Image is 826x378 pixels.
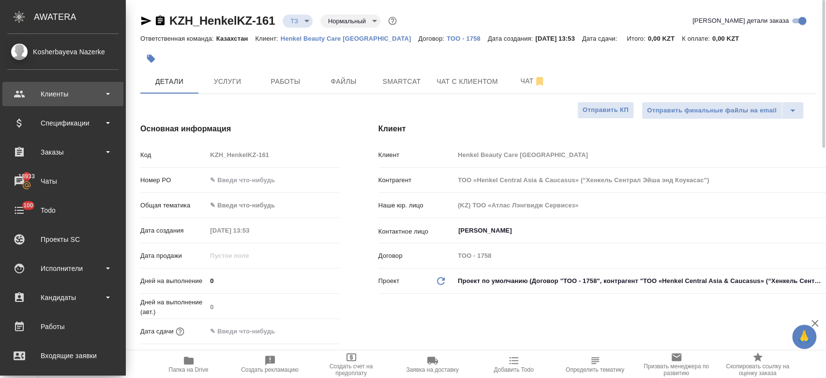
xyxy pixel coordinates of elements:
button: Доп статусы указывают на важность/срочность заказа [386,15,399,27]
input: Пустое поле [207,300,339,314]
span: [PERSON_NAME] детали заказа [692,16,789,26]
button: Отправить финальные файлы на email [642,102,782,119]
div: Исполнители [7,261,119,276]
p: Дней на выполнение (авт.) [140,298,207,317]
span: Услуги [204,76,251,88]
button: Скопировать ссылку для ЯМессенджера [140,15,152,27]
span: Создать рекламацию [241,366,299,373]
span: Отправить финальные файлы на email [647,105,777,116]
input: Пустое поле [207,223,291,237]
p: Договор: [418,35,447,42]
div: Входящие заявки [7,348,119,363]
button: 🙏 [792,325,816,349]
button: Определить тематику [555,351,636,378]
span: Файлы [320,76,367,88]
div: Кандидаты [7,290,119,305]
input: Пустое поле [207,249,291,263]
a: ТОО - 1758 [447,34,488,42]
p: Итого: [627,35,647,42]
p: [DATE] 13:53 [535,35,582,42]
h4: Клиент [378,123,815,135]
span: Smartcat [378,76,425,88]
p: Клиент: [255,35,280,42]
span: Чат с клиентом [436,76,498,88]
span: Создать счет на предоплату [316,363,386,377]
a: Работы [2,315,123,339]
div: Kosherbayeva Nazerke [7,47,119,57]
button: Если добавить услуги и заполнить их объемом, то дата рассчитается автоматически [174,325,186,338]
p: Контактное лицо [378,227,454,236]
span: 100 [17,201,39,210]
span: Скопировать ссылку на оценку заказа [723,363,793,377]
span: Папка на Drive [169,366,209,373]
input: ✎ Введи что-нибудь [207,324,291,338]
p: Договор [378,251,454,261]
div: AWATERA [34,7,126,27]
span: Чат [510,75,556,87]
div: Спецификации [7,116,119,130]
p: Дней на выполнение [140,276,207,286]
span: Заявка на доставку [406,366,458,373]
button: Добавить Todo [473,351,555,378]
span: 🙏 [796,327,812,347]
p: 0,00 KZT [648,35,682,42]
span: Добавить Todo [494,366,533,373]
span: Призвать менеджера по развитию [642,363,711,377]
button: Создать рекламацию [229,351,311,378]
button: Создать счет на предоплату [311,351,392,378]
a: 100Todo [2,198,123,222]
span: Отправить КП [583,105,629,116]
p: Наше юр. лицо [378,201,454,210]
a: Входящие заявки [2,344,123,368]
button: Выбери, если сб и вс нужно считать рабочими днями для выполнения заказа. [225,350,238,363]
div: Todo [7,203,119,218]
div: Клиенты [7,87,119,101]
p: Henkel Beauty Care [GEOGRAPHIC_DATA] [281,35,419,42]
div: Заказы [7,145,119,159]
span: Определить тематику [566,366,624,373]
p: Проект [378,276,400,286]
a: KZH_HenkelKZ-161 [169,14,275,27]
button: Добавить тэг [140,48,162,69]
div: ТЗ [320,15,380,28]
input: ✎ Введи что-нибудь [207,173,339,187]
h4: Основная информация [140,123,340,135]
p: Дата продажи [140,251,207,261]
div: ✎ Введи что-нибудь [210,201,328,210]
p: К оплате: [682,35,712,42]
p: Код [140,150,207,160]
div: ✎ Введи что-нибудь [207,197,339,214]
span: 18933 [13,172,41,181]
a: 18933Чаты [2,169,123,193]
p: Общая тематика [140,201,207,210]
p: Контрагент [378,175,454,185]
button: Скопировать ссылку [154,15,166,27]
svg: Отписаться [534,76,545,87]
button: Призвать менеджера по развитию [636,351,717,378]
div: Проекты SC [7,232,119,247]
button: Заявка на доставку [392,351,473,378]
button: ТЗ [287,17,301,25]
p: Клиент [378,150,454,160]
input: Пустое поле [207,148,339,162]
p: Казахстан [216,35,255,42]
button: Отправить КП [577,102,634,119]
div: Работы [7,319,119,334]
p: Номер PO [140,175,207,185]
p: Дата создания: [488,35,535,42]
input: ✎ Введи что-нибудь [207,274,339,288]
a: Henkel Beauty Care [GEOGRAPHIC_DATA] [281,34,419,42]
p: 0,00 KZT [712,35,746,42]
p: ТОО - 1758 [447,35,488,42]
p: Ответственная команда: [140,35,216,42]
p: Дата сдачи: [582,35,619,42]
span: Детали [146,76,193,88]
p: Дата создания [140,226,207,236]
div: Чаты [7,174,119,189]
div: split button [642,102,804,119]
a: Проекты SC [2,227,123,252]
button: Скопировать ссылку на оценку заказа [717,351,798,378]
div: ТЗ [283,15,313,28]
span: Работы [262,76,309,88]
button: Папка на Drive [148,351,229,378]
